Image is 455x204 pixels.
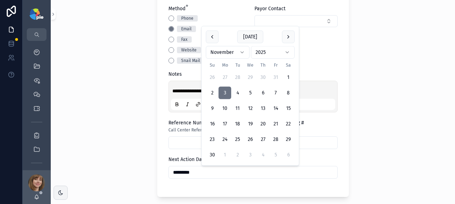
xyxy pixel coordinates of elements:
th: Sunday [206,62,219,68]
button: Wednesday, December 3rd, 2025 [244,149,257,161]
span: Method [168,6,185,12]
button: Monday, November 24th, 2025 [219,133,231,146]
th: Tuesday [231,62,244,68]
button: Thursday, November 13th, 2025 [257,102,269,115]
div: scrollable content [23,41,51,170]
button: Friday, December 5th, 2025 [269,149,282,161]
button: Saturday, November 8th, 2025 [282,87,295,99]
th: Monday [219,62,231,68]
button: Saturday, December 6th, 2025 [282,149,295,161]
span: Payor Contact [254,6,285,12]
button: Wednesday, November 19th, 2025 [244,118,257,130]
th: Friday [269,62,282,68]
div: Phone [181,15,193,21]
button: Monday, October 27th, 2025 [219,71,231,84]
button: Thursday, November 20th, 2025 [257,118,269,130]
button: Thursday, October 30th, 2025 [257,71,269,84]
button: Tuesday, October 28th, 2025 [231,71,244,84]
th: Saturday [282,62,295,68]
button: Tuesday, November 4th, 2025 [231,87,244,99]
button: Monday, November 3rd, 2025, selected [219,87,231,99]
button: Tuesday, November 18th, 2025 [231,118,244,130]
button: Saturday, November 29th, 2025 [282,133,295,146]
th: Thursday [257,62,269,68]
button: Saturday, November 1st, 2025 [282,71,295,84]
button: Monday, December 1st, 2025 [219,149,231,161]
button: Tuesday, December 2nd, 2025 [231,149,244,161]
span: Application Tracking # [254,120,304,126]
button: Wednesday, November 5th, 2025 [244,87,257,99]
button: Thursday, November 6th, 2025 [257,87,269,99]
span: Notes [168,71,182,77]
button: Thursday, December 4th, 2025 [257,149,269,161]
button: Sunday, November 30th, 2025 [206,149,219,161]
img: App logo [30,8,43,20]
div: Website [181,47,197,53]
span: Next Action Date [168,156,207,162]
button: Friday, November 7th, 2025 [269,87,282,99]
button: Friday, November 21st, 2025 [269,118,282,130]
button: Sunday, November 23rd, 2025 [206,133,219,146]
button: Wednesday, October 29th, 2025 [244,71,257,84]
div: Email [181,26,192,32]
div: Fax [181,36,187,43]
button: Friday, November 14th, 2025 [269,102,282,115]
button: Monday, November 17th, 2025 [219,118,231,130]
button: Sunday, November 16th, 2025 [206,118,219,130]
button: Thursday, November 27th, 2025 [257,133,269,146]
button: Sunday, October 26th, 2025 [206,71,219,84]
button: Wednesday, November 12th, 2025 [244,102,257,115]
button: Saturday, November 15th, 2025 [282,102,295,115]
button: Monday, November 10th, 2025 [219,102,231,115]
div: Snail Mail [181,57,200,64]
span: Reference Number [168,120,211,126]
span: Call Center Reference # [168,127,215,133]
button: Sunday, November 9th, 2025 [206,102,219,115]
button: Friday, October 31st, 2025 [269,71,282,84]
button: [DATE] [237,31,263,43]
button: Select Button [254,15,338,27]
table: November 2025 [206,62,295,161]
button: Tuesday, November 11th, 2025 [231,102,244,115]
button: Saturday, November 22nd, 2025 [282,118,295,130]
button: Friday, November 28th, 2025 [269,133,282,146]
button: Sunday, November 2nd, 2025 [206,87,219,99]
button: Wednesday, November 26th, 2025 [244,133,257,146]
button: Tuesday, November 25th, 2025 [231,133,244,146]
th: Wednesday [244,62,257,68]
